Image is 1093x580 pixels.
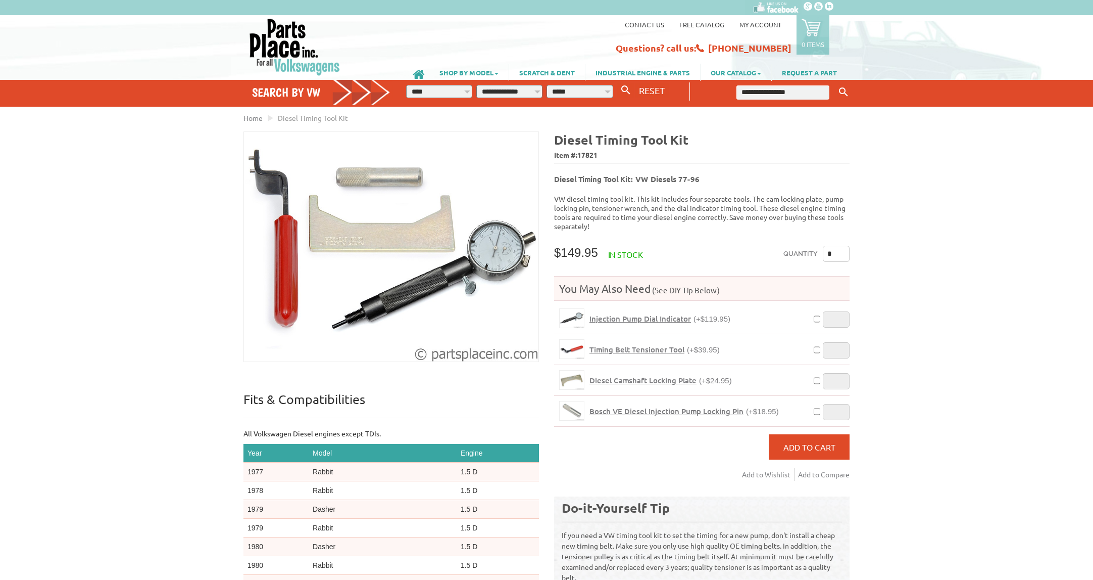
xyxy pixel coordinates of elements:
[252,85,390,100] h4: Search by VW
[457,500,539,519] td: 1.5 D
[651,285,720,295] span: (See DIY Tip Below)
[769,434,850,460] button: Add to Cart
[589,314,691,324] span: Injection Pump Dial Indicator
[562,500,670,516] b: Do-it-Yourself Tip
[243,391,539,418] p: Fits & Compatibilities
[635,83,669,98] button: RESET
[457,556,539,575] td: 1.5 D
[589,314,730,324] a: Injection Pump Dial Indicator(+$119.95)
[243,500,309,519] td: 1979
[699,376,732,385] span: (+$24.95)
[457,519,539,538] td: 1.5 D
[243,481,309,500] td: 1978
[798,468,850,481] a: Add to Compare
[783,442,835,452] span: Add to Cart
[243,519,309,538] td: 1979
[589,376,732,385] a: Diesel Camshaft Locking Plate(+$24.95)
[560,371,584,389] img: Diesel Camshaft Locking Plate
[783,246,818,262] label: Quantity
[243,428,539,439] p: All Volkswagen Diesel engines except TDIs.
[457,444,539,463] th: Engine
[559,370,584,390] a: Diesel Camshaft Locking Plate
[639,85,665,96] span: RESET
[589,406,743,416] span: Bosch VE Diesel Injection Pump Locking Pin
[243,538,309,556] td: 1980
[309,538,457,556] td: Dasher
[243,556,309,575] td: 1980
[309,556,457,575] td: Rabbit
[577,150,598,159] span: 17821
[554,174,700,184] b: Diesel Timing Tool Kit: VW Diesels 77-96
[625,20,664,29] a: Contact us
[693,315,730,323] span: (+$119.95)
[746,407,779,416] span: (+$18.95)
[309,463,457,481] td: Rabbit
[554,131,688,148] b: Diesel Timing Tool Kit
[554,246,598,259] span: $149.95
[429,64,509,81] a: SHOP BY MODEL
[509,64,585,81] a: SCRATCH & DENT
[309,500,457,519] td: Dasher
[559,339,584,359] a: Timing Belt Tensioner Tool
[554,282,850,295] h4: You May Also Need
[687,345,720,354] span: (+$39.95)
[559,401,584,421] a: Bosch VE Diesel Injection Pump Locking Pin
[554,148,850,163] span: Item #:
[608,249,643,259] span: In stock
[249,18,341,76] img: Parts Place Inc!
[585,64,700,81] a: INDUSTRIAL ENGINE & PARTS
[457,481,539,500] td: 1.5 D
[457,538,539,556] td: 1.5 D
[560,309,584,328] img: Injection Pump Dial Indicator
[742,468,794,481] a: Add to Wishlist
[560,340,584,359] img: Timing Belt Tensioner Tool
[739,20,781,29] a: My Account
[244,132,538,362] img: Diesel Timing Tool Kit
[679,20,724,29] a: Free Catalog
[243,444,309,463] th: Year
[559,308,584,328] a: Injection Pump Dial Indicator
[309,519,457,538] td: Rabbit
[457,463,539,481] td: 1.5 D
[802,40,824,49] p: 0 items
[772,64,847,81] a: REQUEST A PART
[243,113,263,122] a: Home
[589,375,697,385] span: Diesel Camshaft Locking Plate
[243,463,309,481] td: 1977
[309,481,457,500] td: Rabbit
[797,15,829,55] a: 0 items
[701,64,771,81] a: OUR CATALOG
[278,113,348,122] span: Diesel Timing Tool Kit
[560,401,584,420] img: Bosch VE Diesel Injection Pump Locking Pin
[589,344,684,354] span: Timing Belt Tensioner Tool
[589,345,720,354] a: Timing Belt Tensioner Tool(+$39.95)
[589,407,779,416] a: Bosch VE Diesel Injection Pump Locking Pin(+$18.95)
[309,444,457,463] th: Model
[617,83,634,98] button: Search By VW...
[836,84,851,101] button: Keyword Search
[554,194,850,231] p: VW diesel timing tool kit. This kit includes four separate tools. The cam locking plate, pump loc...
